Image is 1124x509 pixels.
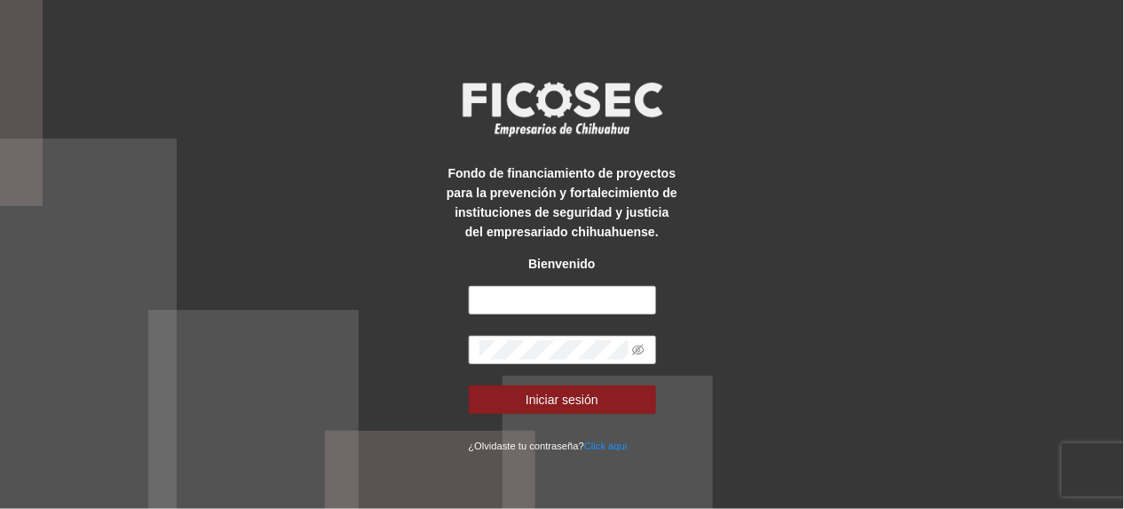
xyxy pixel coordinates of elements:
a: Click aqui [584,441,628,451]
span: Iniciar sesión [526,390,598,410]
p: ¿Cómo puedo ayudarte? [884,475,1035,489]
small: ¿Olvidaste tu contraseña? [469,441,628,451]
button: Iniciar sesión [469,386,656,414]
img: logo [451,76,673,142]
strong: Bienvenido [528,257,595,271]
span: eye-invisible [632,344,645,356]
strong: Fondo de financiamiento de proyectos para la prevención y fortalecimiento de instituciones de seg... [447,166,677,239]
div: ¡Hola! [884,458,1035,473]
